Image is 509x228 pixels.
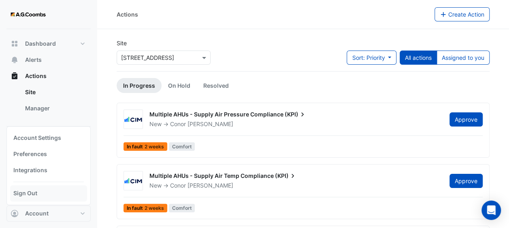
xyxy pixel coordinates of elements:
div: Open Intercom Messenger [481,201,501,220]
a: Preferences [10,146,87,162]
a: On Hold [162,78,197,93]
span: Dashboard [25,40,56,48]
span: Multiple AHUs - Supply Air Pressure Compliance [149,111,283,118]
img: CIM [124,116,143,124]
span: 2 weeks [145,144,164,149]
span: Conor [170,182,186,189]
a: Integrations [10,162,87,178]
span: Alerts [25,56,42,64]
span: Create Action [448,11,484,18]
button: Alerts [6,52,91,68]
button: Approve [449,174,483,188]
button: Assigned to you [437,51,490,65]
button: Create Action [434,7,490,21]
span: [PERSON_NAME] [187,182,233,190]
span: In fault [124,142,167,151]
div: Actions [6,84,91,120]
app-icon: Alerts [11,56,19,64]
app-icon: Actions [11,72,19,80]
img: Company Logo [10,6,46,23]
a: Resolved [197,78,235,93]
a: Site [19,84,91,100]
a: Account Settings [10,130,87,146]
span: (KPI) [275,172,297,180]
a: Sign Out [10,185,87,201]
a: Manager [19,100,91,116]
span: Approve [455,116,477,123]
span: Comfort [169,142,195,151]
span: New [149,182,162,189]
button: Sort: Priority [347,51,396,65]
span: Account [25,209,49,217]
span: Conor [170,120,186,127]
span: Sort: Priority [352,54,385,61]
button: Account [6,205,91,222]
span: In fault [124,204,167,212]
span: (KPI) [285,110,307,118]
a: In Progress [117,78,162,93]
button: Actions [6,68,91,84]
span: Actions [25,72,47,80]
span: Multiple AHUs - Supply Air Temp Compliance [149,172,274,179]
span: 2 weeks [145,206,164,211]
div: Account [6,126,91,205]
button: All actions [400,51,437,65]
label: Site [117,39,127,47]
span: -> [163,120,168,127]
button: Dashboard [6,36,91,52]
img: CIM [124,177,143,185]
span: Approve [455,177,477,184]
app-icon: Dashboard [11,40,19,48]
span: -> [163,182,168,189]
span: [PERSON_NAME] [187,120,233,128]
div: Actions [117,10,138,19]
button: Approve [449,112,483,127]
span: Comfort [169,204,195,212]
span: New [149,120,162,127]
